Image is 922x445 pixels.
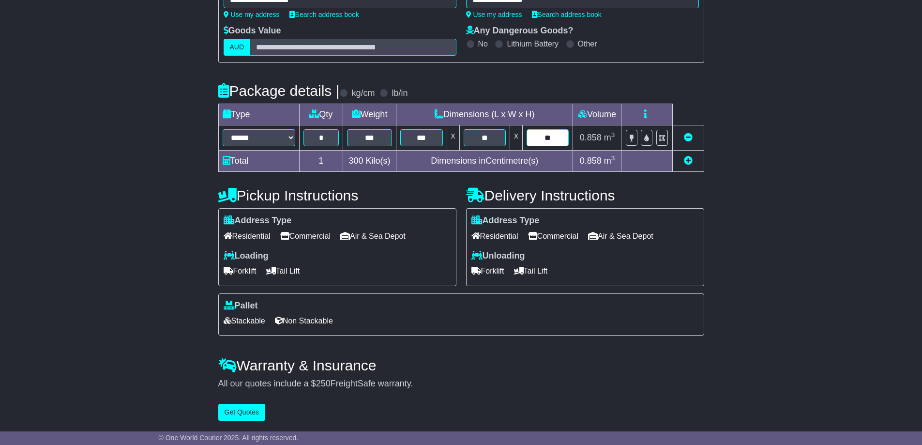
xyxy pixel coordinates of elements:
td: Weight [343,104,396,125]
label: lb/in [392,88,408,99]
a: Search address book [289,11,359,18]
span: Residential [224,229,271,244]
sup: 3 [611,131,615,138]
span: Air & Sea Depot [588,229,653,244]
a: Use my address [466,11,522,18]
td: Type [218,104,299,125]
td: 1 [299,151,343,172]
a: Use my address [224,11,280,18]
td: Dimensions in Centimetre(s) [396,151,573,172]
span: Forklift [224,263,257,278]
span: Stackable [224,313,265,328]
td: Kilo(s) [343,151,396,172]
a: Add new item [684,156,693,166]
span: Tail Lift [266,263,300,278]
label: AUD [224,39,251,56]
a: Remove this item [684,133,693,142]
button: Get Quotes [218,404,266,421]
td: Qty [299,104,343,125]
span: Commercial [528,229,578,244]
h4: Package details | [218,83,340,99]
h4: Warranty & Insurance [218,357,704,373]
div: All our quotes include a $ FreightSafe warranty. [218,379,704,389]
span: 250 [316,379,331,388]
label: Pallet [224,301,258,311]
td: x [447,125,459,151]
label: Goods Value [224,26,281,36]
span: 300 [349,156,363,166]
span: 0.858 [580,133,602,142]
span: Air & Sea Depot [340,229,406,244]
label: Any Dangerous Goods? [466,26,574,36]
span: Residential [471,229,518,244]
td: x [510,125,522,151]
td: Dimensions (L x W x H) [396,104,573,125]
h4: Delivery Instructions [466,187,704,203]
span: Forklift [471,263,504,278]
td: Volume [573,104,621,125]
label: Loading [224,251,269,261]
span: Non Stackable [275,313,333,328]
span: m [604,133,615,142]
sup: 3 [611,154,615,162]
label: Lithium Battery [507,39,559,48]
label: No [478,39,488,48]
span: m [604,156,615,166]
label: Address Type [471,215,540,226]
label: kg/cm [351,88,375,99]
td: Total [218,151,299,172]
span: Tail Lift [514,263,548,278]
label: Unloading [471,251,525,261]
a: Search address book [532,11,602,18]
span: 0.858 [580,156,602,166]
label: Other [578,39,597,48]
h4: Pickup Instructions [218,187,456,203]
span: © One World Courier 2025. All rights reserved. [159,434,299,442]
label: Address Type [224,215,292,226]
span: Commercial [280,229,331,244]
